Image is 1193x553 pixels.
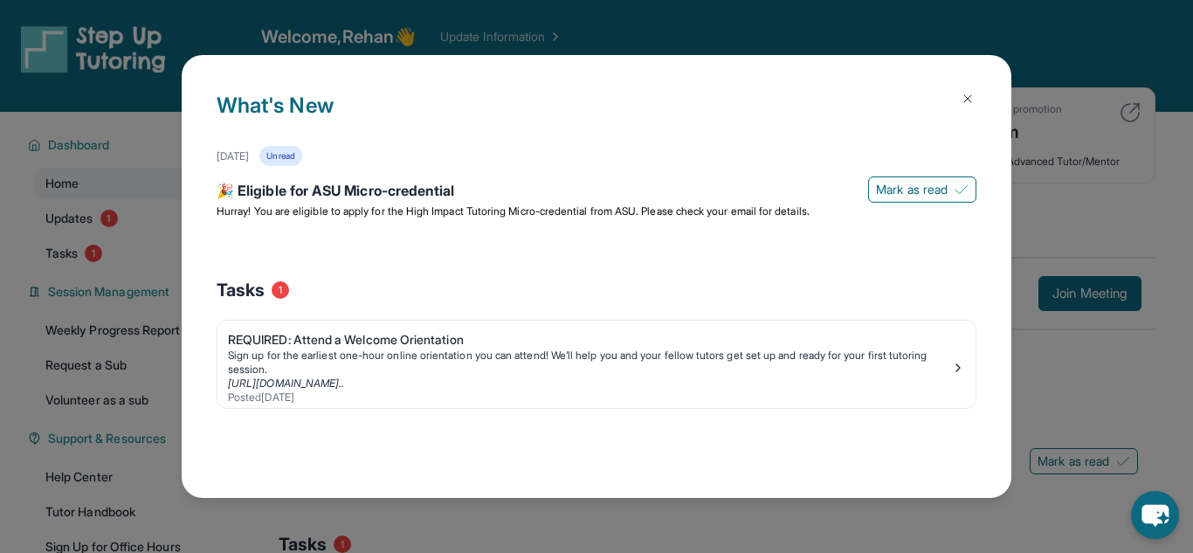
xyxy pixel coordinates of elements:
[228,377,344,390] a: [URL][DOMAIN_NAME]..
[217,149,249,163] div: [DATE]
[868,176,976,203] button: Mark as read
[1131,491,1179,539] button: chat-button
[961,92,975,106] img: Close Icon
[217,321,976,408] a: REQUIRED: Attend a Welcome OrientationSign up for the earliest one-hour online orientation you ca...
[217,180,976,204] div: 🎉 Eligible for ASU Micro-credential
[217,204,810,218] span: Hurray! You are eligible to apply for the High Impact Tutoring Micro-credential from ASU. Please ...
[955,183,969,197] img: Mark as read
[876,181,948,198] span: Mark as read
[217,278,265,302] span: Tasks
[228,391,951,404] div: Posted [DATE]
[259,146,301,166] div: Unread
[217,90,976,146] h1: What's New
[228,349,951,377] div: Sign up for the earliest one-hour online orientation you can attend! We’ll help you and your fell...
[228,331,951,349] div: REQUIRED: Attend a Welcome Orientation
[272,281,289,299] span: 1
